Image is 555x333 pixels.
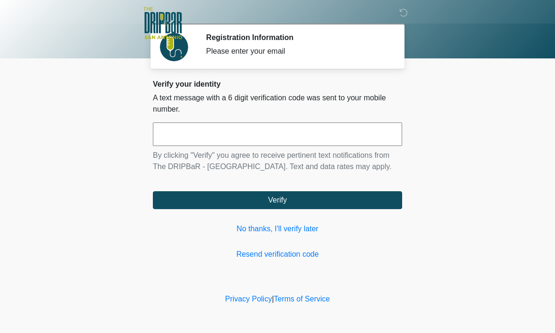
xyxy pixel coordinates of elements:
img: The DRIPBaR - San Antonio Fossil Creek Logo [143,7,182,40]
p: A text message with a 6 digit verification code was sent to your mobile number. [153,92,402,115]
a: | [272,295,274,303]
a: Resend verification code [153,249,402,260]
a: Privacy Policy [225,295,272,303]
button: Verify [153,191,402,209]
p: By clicking "Verify" you agree to receive pertinent text notifications from The DRIPBaR - [GEOGRA... [153,150,402,172]
img: Agent Avatar [160,33,188,61]
div: Please enter your email [206,46,388,57]
a: Terms of Service [274,295,330,303]
h2: Verify your identity [153,80,402,89]
a: No thanks, I'll verify later [153,223,402,235]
